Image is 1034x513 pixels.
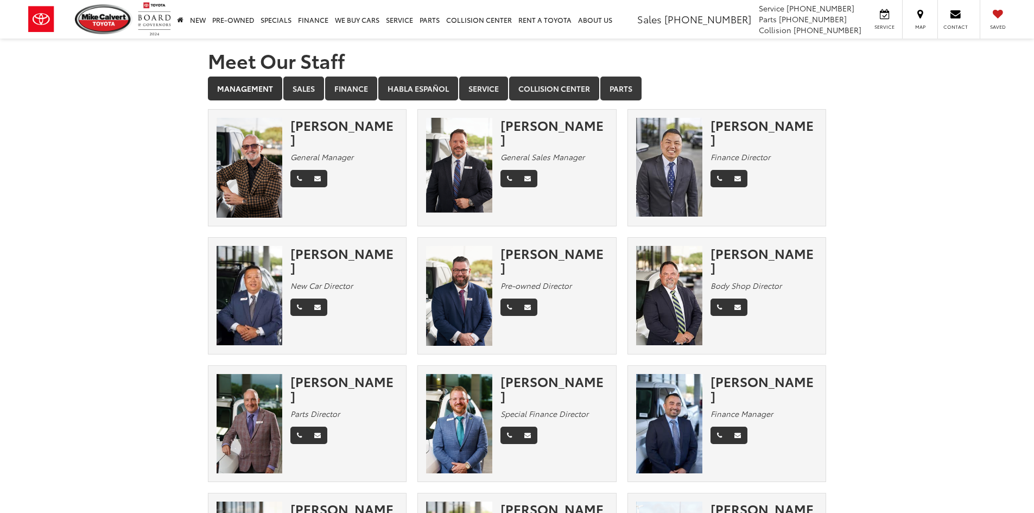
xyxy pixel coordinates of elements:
em: New Car Director [290,280,353,291]
div: [PERSON_NAME] [290,118,398,147]
span: Service [872,23,897,30]
em: General Manager [290,151,353,162]
h1: Meet Our Staff [208,49,827,71]
a: Parts [600,77,642,100]
img: Stephen Lee [426,374,492,473]
a: Phone [500,299,518,316]
a: Collision Center [509,77,599,100]
a: Email [518,299,537,316]
span: Map [908,23,932,30]
em: Finance Manager [711,408,773,419]
div: [PERSON_NAME] [500,246,608,275]
em: Finance Director [711,151,770,162]
span: Parts [759,14,777,24]
img: Robert Fabian [217,374,283,473]
a: Email [308,427,327,444]
a: Sales [283,77,324,100]
div: Department Tabs [208,77,827,102]
img: Wesley Worton [426,246,492,346]
a: Email [308,299,327,316]
img: Mike Gorbet [217,118,283,218]
a: Email [308,170,327,187]
div: [PERSON_NAME] [711,374,818,403]
span: Saved [986,23,1010,30]
a: Phone [290,299,308,316]
img: Ed Yi [217,246,283,345]
a: Email [518,170,537,187]
em: Parts Director [290,408,340,419]
em: Body Shop Director [711,280,782,291]
img: Chuck Baldridge [636,246,702,345]
a: Phone [711,427,728,444]
a: Email [728,427,747,444]
a: Management [208,77,282,100]
a: Phone [500,427,518,444]
div: [PERSON_NAME] [290,374,398,403]
span: Contact [943,23,968,30]
a: Service [459,77,508,100]
a: Phone [290,427,308,444]
em: Special Finance Director [500,408,588,419]
a: Email [728,299,747,316]
div: [PERSON_NAME] [290,246,398,275]
em: Pre-owned Director [500,280,572,291]
img: Adam Nguyen [636,118,702,217]
a: Phone [711,170,728,187]
a: Email [728,170,747,187]
span: Sales [637,12,662,26]
span: [PHONE_NUMBER] [794,24,861,35]
a: Phone [290,170,308,187]
span: Collision [759,24,791,35]
a: Finance [325,77,377,100]
img: Mike Calvert Toyota [75,4,132,34]
a: Habla Español [378,77,458,100]
a: Phone [500,170,518,187]
div: [PERSON_NAME] [500,374,608,403]
img: David Tep [636,374,702,473]
span: [PHONE_NUMBER] [779,14,847,24]
div: [PERSON_NAME] [711,118,818,147]
a: Email [518,427,537,444]
a: Phone [711,299,728,316]
div: [PERSON_NAME] [711,246,818,275]
span: Service [759,3,784,14]
em: General Sales Manager [500,151,585,162]
img: Ronny Haring [426,118,492,218]
div: [PERSON_NAME] [500,118,608,147]
span: [PHONE_NUMBER] [786,3,854,14]
span: [PHONE_NUMBER] [664,12,751,26]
